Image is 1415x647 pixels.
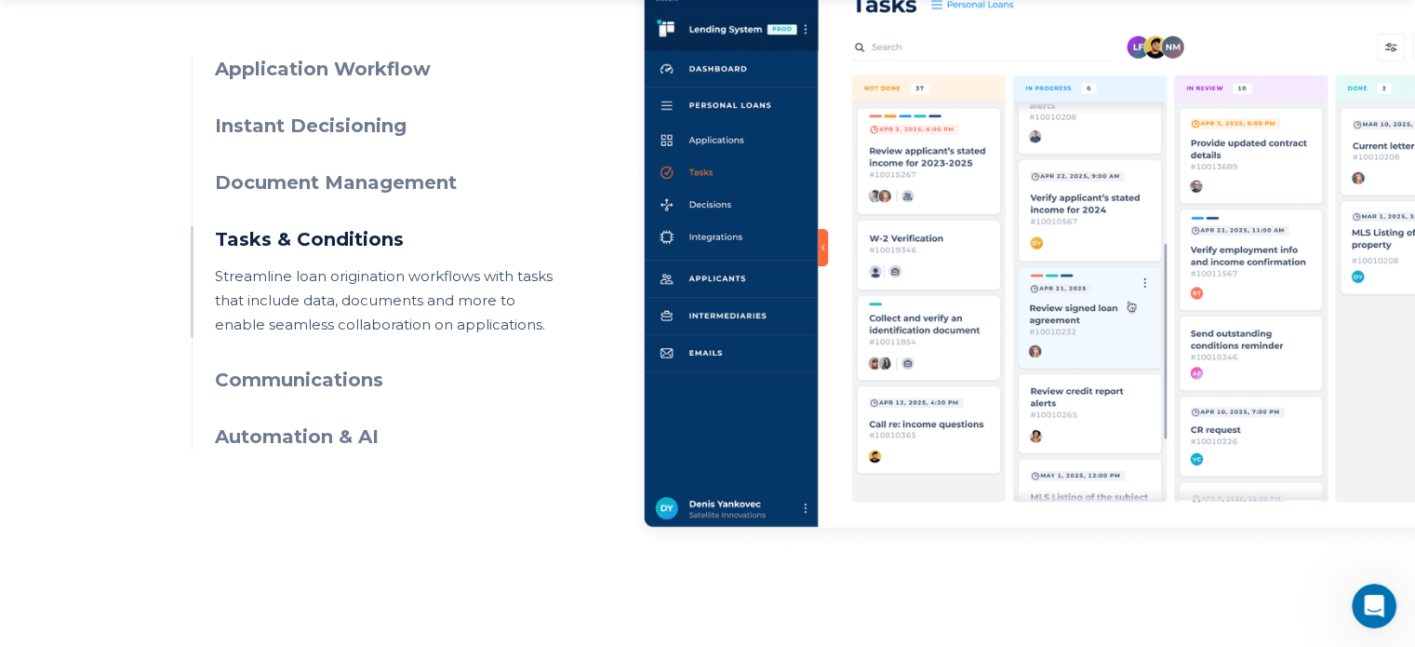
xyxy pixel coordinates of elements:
[215,226,553,253] h3: Tasks & Conditions
[215,113,553,140] h3: Instant Decisioning
[1352,584,1396,628] iframe: Intercom live chat
[215,264,553,337] p: Streamline loan origination workflows with tasks that include data, documents and more to enable ...
[215,424,553,451] h3: Automation & AI
[215,367,553,394] h3: Communications
[215,169,553,196] h3: Document Management
[215,56,553,83] h3: Application Workflow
